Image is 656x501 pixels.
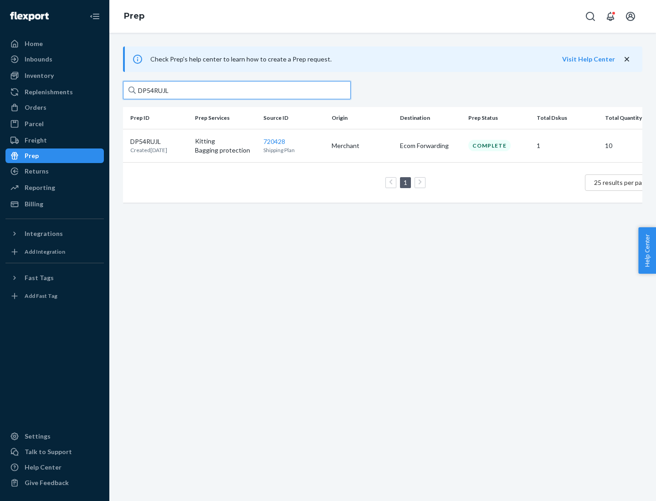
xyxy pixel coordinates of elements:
[150,55,332,63] span: Check Prep's help center to learn how to create a Prep request.
[260,107,328,129] th: Source ID
[5,85,104,99] a: Replenishments
[25,229,63,238] div: Integrations
[25,432,51,441] div: Settings
[5,148,104,163] a: Prep
[5,226,104,241] button: Integrations
[117,3,152,30] ol: breadcrumbs
[25,136,47,145] div: Freight
[328,107,396,129] th: Origin
[332,141,393,150] p: Merchant
[5,289,104,303] a: Add Fast Tag
[25,199,43,209] div: Billing
[263,146,324,154] p: Shipping Plan
[25,292,57,300] div: Add Fast Tag
[5,68,104,83] a: Inventory
[130,146,167,154] p: Created [DATE]
[25,167,49,176] div: Returns
[562,55,615,64] button: Visit Help Center
[5,445,104,459] a: Talk to Support
[5,460,104,475] a: Help Center
[5,271,104,285] button: Fast Tags
[25,463,61,472] div: Help Center
[468,140,511,151] div: Complete
[622,55,631,64] button: close
[5,475,104,490] button: Give Feedback
[10,12,49,21] img: Flexport logo
[130,137,167,146] p: DP54RUJL
[195,146,256,155] p: Bagging protection
[5,52,104,66] a: Inbounds
[5,117,104,131] a: Parcel
[25,87,73,97] div: Replenishments
[86,7,104,26] button: Close Navigation
[25,478,69,487] div: Give Feedback
[533,107,601,129] th: Total Dskus
[601,7,620,26] button: Open notifications
[621,7,640,26] button: Open account menu
[25,71,54,80] div: Inventory
[396,107,465,129] th: Destination
[25,273,54,282] div: Fast Tags
[25,119,44,128] div: Parcel
[195,137,256,146] p: Kitting
[25,39,43,48] div: Home
[465,107,533,129] th: Prep Status
[25,151,39,160] div: Prep
[123,107,191,129] th: Prep ID
[537,141,598,150] p: 1
[25,55,52,64] div: Inbounds
[594,179,649,186] span: 25 results per page
[25,447,72,456] div: Talk to Support
[5,180,104,195] a: Reporting
[402,179,409,186] a: Page 1 is your current page
[191,107,260,129] th: Prep Services
[638,227,656,274] button: Help Center
[5,100,104,115] a: Orders
[5,197,104,211] a: Billing
[581,7,600,26] button: Open Search Box
[25,103,46,112] div: Orders
[5,164,104,179] a: Returns
[124,11,144,21] a: Prep
[263,138,285,145] a: 720428
[123,81,351,99] input: Search prep jobs
[400,141,461,150] p: Ecom Forwarding
[25,248,65,256] div: Add Integration
[5,429,104,444] a: Settings
[5,245,104,259] a: Add Integration
[25,183,55,192] div: Reporting
[5,133,104,148] a: Freight
[5,36,104,51] a: Home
